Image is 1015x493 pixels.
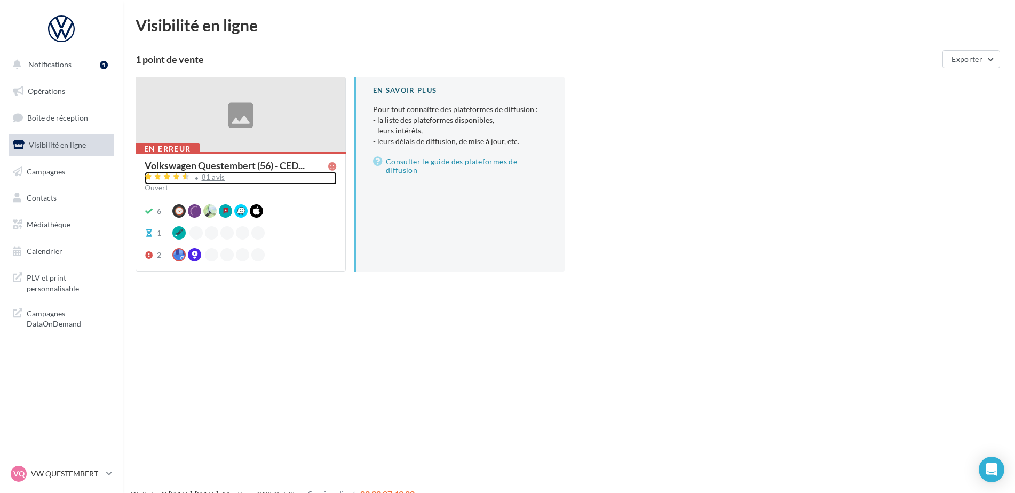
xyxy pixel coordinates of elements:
[136,17,1002,33] div: Visibilité en ligne
[373,125,548,136] li: - leurs intérêts,
[13,468,25,479] span: VQ
[373,115,548,125] li: - la liste des plateformes disponibles,
[29,140,86,149] span: Visibilité en ligne
[6,187,116,209] a: Contacts
[6,53,112,76] button: Notifications 1
[31,468,102,479] p: VW QUESTEMBERT
[27,193,57,202] span: Contacts
[145,161,305,170] span: Volkswagen Questembert (56) - CED...
[6,80,116,102] a: Opérations
[27,166,65,176] span: Campagnes
[27,113,88,122] span: Boîte de réception
[6,302,116,333] a: Campagnes DataOnDemand
[157,250,161,260] div: 2
[202,174,225,181] div: 81 avis
[942,50,1000,68] button: Exporter
[136,143,200,155] div: En erreur
[951,54,982,63] span: Exporter
[136,54,938,64] div: 1 point de vente
[373,136,548,147] li: - leurs délais de diffusion, de mise à jour, etc.
[27,306,110,329] span: Campagnes DataOnDemand
[145,183,168,192] span: Ouvert
[27,220,70,229] span: Médiathèque
[145,172,337,185] a: 81 avis
[157,206,161,217] div: 6
[27,271,110,293] span: PLV et print personnalisable
[6,134,116,156] a: Visibilité en ligne
[373,85,548,96] div: En savoir plus
[27,246,62,256] span: Calendrier
[6,106,116,129] a: Boîte de réception
[6,240,116,263] a: Calendrier
[6,213,116,236] a: Médiathèque
[157,228,161,238] div: 1
[28,60,72,69] span: Notifications
[9,464,114,484] a: VQ VW QUESTEMBERT
[979,457,1004,482] div: Open Intercom Messenger
[100,61,108,69] div: 1
[6,266,116,298] a: PLV et print personnalisable
[28,86,65,96] span: Opérations
[373,104,548,147] p: Pour tout connaître des plateformes de diffusion :
[373,155,548,177] a: Consulter le guide des plateformes de diffusion
[6,161,116,183] a: Campagnes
